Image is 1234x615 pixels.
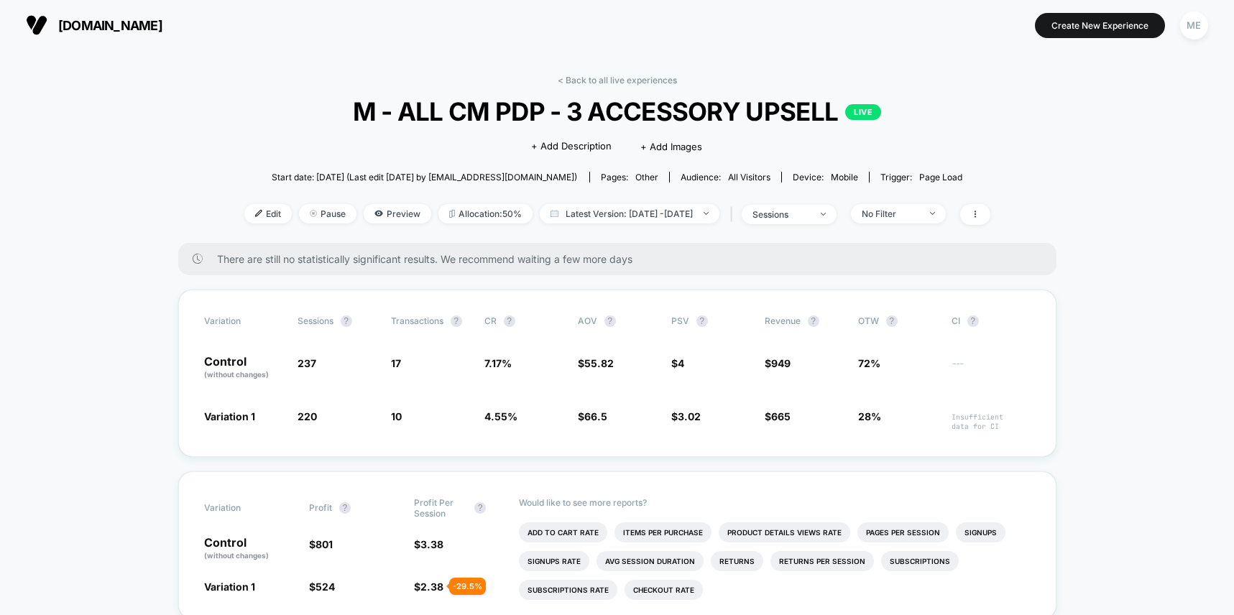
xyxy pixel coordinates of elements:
[298,410,317,422] span: 220
[956,522,1005,542] li: Signups
[919,172,962,182] span: Page Load
[1180,11,1208,40] div: ME
[578,357,614,369] span: $
[474,502,486,514] button: ?
[316,538,333,550] span: 801
[771,357,791,369] span: 949
[858,410,881,422] span: 28%
[771,410,791,422] span: 665
[727,204,742,225] span: |
[952,412,1031,431] span: Insufficient data for CI
[831,172,858,182] span: mobile
[1176,11,1212,40] button: ME
[711,551,763,571] li: Returns
[414,538,443,550] span: $
[255,210,262,217] img: edit
[604,315,616,327] button: ?
[845,104,881,120] p: LIVE
[640,141,702,152] span: + Add Images
[519,551,589,571] li: Signups Rate
[671,410,701,422] span: $
[519,497,1030,508] p: Would like to see more reports?
[204,315,283,327] span: Variation
[484,315,497,326] span: CR
[391,357,401,369] span: 17
[364,204,431,223] span: Preview
[770,551,874,571] li: Returns Per Session
[1035,13,1165,38] button: Create New Experience
[391,410,402,422] span: 10
[204,581,255,593] span: Variation 1
[584,357,614,369] span: 55.82
[614,522,712,542] li: Items Per Purchase
[484,410,517,422] span: 4.55 %
[880,172,962,182] div: Trigger:
[881,551,959,571] li: Subscriptions
[341,315,352,327] button: ?
[821,213,826,216] img: end
[952,359,1031,380] span: ---
[578,315,597,326] span: AOV
[414,581,443,593] span: $
[558,75,677,85] a: < Back to all live experiences
[449,210,455,218] img: rebalance
[504,315,515,327] button: ?
[519,522,607,542] li: Add To Cart Rate
[420,538,443,550] span: 3.38
[597,551,704,571] li: Avg Session Duration
[391,315,443,326] span: Transactions
[601,172,658,182] div: Pages:
[204,410,255,422] span: Variation 1
[781,172,869,182] span: Device:
[204,537,295,561] p: Control
[204,497,283,519] span: Variation
[540,204,719,223] span: Latest Version: [DATE] - [DATE]
[204,356,283,380] p: Control
[299,204,356,223] span: Pause
[309,502,332,513] span: Profit
[519,580,617,600] li: Subscriptions Rate
[671,315,689,326] span: PSV
[217,253,1028,265] span: There are still no statistically significant results. We recommend waiting a few more days
[22,14,167,37] button: [DOMAIN_NAME]
[298,357,316,369] span: 237
[316,581,335,593] span: 524
[752,209,810,220] div: sessions
[681,172,770,182] div: Audience:
[696,315,708,327] button: ?
[719,522,850,542] li: Product Details Views Rate
[678,410,701,422] span: 3.02
[58,18,162,33] span: [DOMAIN_NAME]
[765,315,801,326] span: Revenue
[967,315,979,327] button: ?
[808,315,819,327] button: ?
[309,581,335,593] span: $
[678,357,684,369] span: 4
[704,212,709,215] img: end
[584,410,607,422] span: 66.5
[281,96,952,126] span: M - ALL CM PDP - 3 ACCESSORY UPSELL
[765,357,791,369] span: $
[765,410,791,422] span: $
[339,502,351,514] button: ?
[625,580,703,600] li: Checkout Rate
[310,210,317,217] img: end
[309,538,333,550] span: $
[244,204,292,223] span: Edit
[952,315,1031,327] span: CI
[484,357,512,369] span: 7.17 %
[857,522,949,542] li: Pages Per Session
[451,315,462,327] button: ?
[414,497,467,519] span: Profit Per Session
[420,581,443,593] span: 2.38
[551,210,558,217] img: calendar
[578,410,607,422] span: $
[298,315,333,326] span: Sessions
[671,357,684,369] span: $
[531,139,612,154] span: + Add Description
[26,14,47,36] img: Visually logo
[886,315,898,327] button: ?
[438,204,533,223] span: Allocation: 50%
[930,212,935,215] img: end
[728,172,770,182] span: All Visitors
